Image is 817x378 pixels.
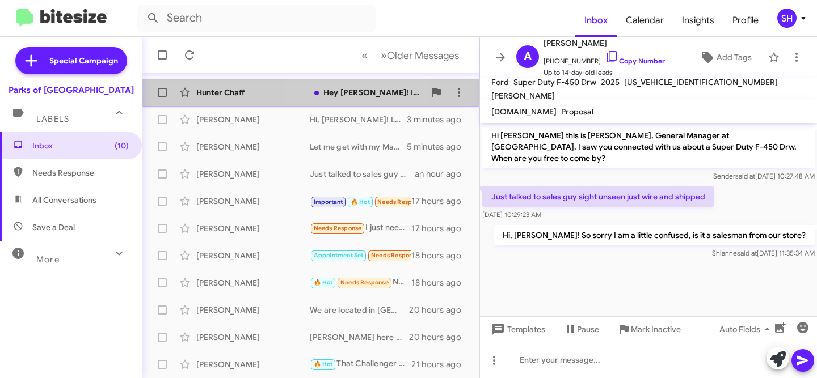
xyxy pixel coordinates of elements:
[49,55,118,66] span: Special Campaign
[374,44,466,67] button: Next
[15,47,127,74] a: Special Campaign
[524,48,532,66] span: A
[314,198,343,206] span: Important
[36,114,69,124] span: Labels
[719,319,774,339] span: Auto Fields
[489,319,545,339] span: Templates
[9,84,134,96] div: Parks of [GEOGRAPHIC_DATA]
[409,304,470,316] div: 20 hours ago
[340,279,389,286] span: Needs Response
[32,222,75,233] span: Save a Deal
[710,319,783,339] button: Auto Fields
[196,250,310,261] div: [PERSON_NAME]
[314,252,364,259] span: Appointment Set
[310,358,411,371] div: That Challenger did end up selling. Is there another vehicle that you are interested in?
[411,359,470,370] div: 21 hours ago
[32,194,96,206] span: All Conversations
[196,223,310,234] div: [PERSON_NAME]
[310,87,425,98] div: Hey [PERSON_NAME]! I am still waiting on someone from there to send y'all's best number on a 2025...
[351,198,370,206] span: 🔥 Hot
[411,223,470,234] div: 17 hours ago
[411,196,470,207] div: 17 hours ago
[544,67,665,78] span: Up to 14-day-old leads
[717,47,752,67] span: Add Tags
[310,141,407,152] div: Let me get with my Manager regarding the information you requested. Were you looking for a price ...
[196,359,310,370] div: [PERSON_NAME]
[310,114,407,125] div: Hi, [PERSON_NAME]! Let me follow up with my Manager and see what we can do for you.
[482,125,815,168] p: Hi [PERSON_NAME] this is [PERSON_NAME], General Manager at [GEOGRAPHIC_DATA]. I saw you connected...
[32,140,129,151] span: Inbox
[355,44,374,67] button: Previous
[411,277,470,288] div: 18 hours ago
[137,5,376,32] input: Search
[381,48,387,62] span: »
[196,196,310,207] div: [PERSON_NAME]
[737,249,757,257] span: said at
[407,141,470,152] div: 5 minutes ago
[575,4,617,37] a: Inbox
[631,319,681,339] span: Mark Inactive
[377,198,426,206] span: Needs Response
[712,249,815,257] span: Shianne [DATE] 11:35:34 AM
[561,107,593,117] span: Proposal
[673,4,723,37] a: Insights
[310,332,409,343] div: [PERSON_NAME] here at Parks. Power is in presence. Come in and let me put our best number on our ...
[735,172,755,180] span: said at
[196,277,310,288] div: [PERSON_NAME]
[577,319,599,339] span: Pause
[36,254,60,265] span: More
[687,47,763,67] button: Add Tags
[361,48,368,62] span: «
[196,87,310,98] div: Hunter Chaff
[491,77,509,87] span: Ford
[415,168,470,180] div: an hour ago
[310,194,411,208] div: Inbound Call
[310,276,411,289] div: Nope I'd rather be there personally to test drive it and see if I like it or not
[491,91,555,101] span: [PERSON_NAME]
[355,44,466,67] nav: Page navigation example
[605,57,665,65] a: Copy Number
[409,332,470,343] div: 20 hours ago
[777,9,797,28] div: SH
[713,172,815,180] span: Sender [DATE] 10:27:48 AM
[624,77,778,87] span: [US_VEHICLE_IDENTIFICATION_NUMBER]
[196,114,310,125] div: [PERSON_NAME]
[544,36,665,50] span: [PERSON_NAME]
[371,252,419,259] span: Needs Response
[768,9,805,28] button: SH
[554,319,608,339] button: Pause
[411,250,470,261] div: 18 hours ago
[310,304,409,316] div: We are located in [GEOGRAPHIC_DATA], [US_STATE].
[482,186,714,207] p: Just talked to sales guy sight unseen just wire and shipped
[407,114,470,125] div: 3 minutes ago
[314,360,333,368] span: 🔥 Hot
[482,210,541,219] span: [DATE] 10:29:23 AM
[314,224,362,232] span: Needs Response
[196,332,310,343] div: [PERSON_NAME]
[544,50,665,67] span: [PHONE_NUMBER]
[513,77,596,87] span: Super Duty F-450 Drw
[310,222,411,235] div: I just need some pricing
[491,107,557,117] span: [DOMAIN_NAME]
[310,249,411,262] div: Thank u. I v got new Kona.
[196,168,310,180] div: [PERSON_NAME]
[723,4,768,37] a: Profile
[314,279,333,286] span: 🔥 Hot
[387,49,459,62] span: Older Messages
[617,4,673,37] a: Calendar
[608,319,690,339] button: Mark Inactive
[196,141,310,152] div: [PERSON_NAME]
[32,167,129,179] span: Needs Response
[480,319,554,339] button: Templates
[494,225,815,245] p: Hi, [PERSON_NAME]! So sorry I am a little confused, is it a salesman from our store?
[115,140,129,151] span: (10)
[310,168,415,180] div: Just talked to sales guy sight unseen just wire and shipped
[601,77,620,87] span: 2025
[196,304,310,316] div: [PERSON_NAME]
